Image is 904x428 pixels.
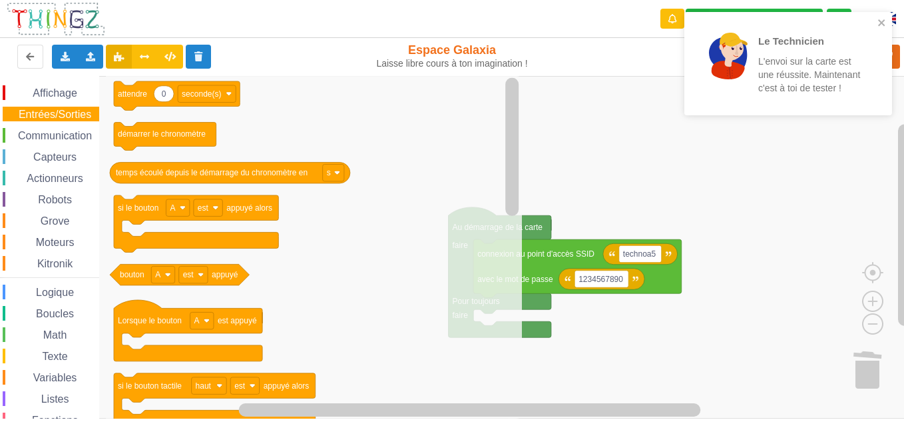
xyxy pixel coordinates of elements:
span: Listes [39,393,71,405]
span: Math [41,329,69,341]
text: 1234567890 [578,274,623,283]
text: Lorsque le bouton [118,316,182,325]
span: Boucles [34,308,76,319]
span: Kitronik [35,258,75,269]
text: démarrer le chronomètre [118,129,206,139]
span: Communication [16,130,94,141]
text: attendre [118,89,147,99]
p: L'envoi sur la carte est une réussite. Maintenant c'est à toi de tester ! [758,55,862,95]
text: est [183,270,194,279]
span: Grove [39,215,72,227]
span: Affichage [31,87,79,99]
text: appuyé alors [264,381,310,391]
text: technoa5 [623,249,656,259]
span: Texte [40,351,69,362]
text: si le bouton [118,203,158,213]
text: bouton [120,270,144,279]
text: si le bouton tactile [118,381,182,391]
div: Espace Galaxia [375,43,529,69]
span: Moteurs [34,237,77,248]
span: Entrées/Sorties [17,109,93,120]
span: Logique [34,287,76,298]
text: appuyé alors [226,203,272,213]
div: Ta base fonctionne bien ! [686,9,823,29]
text: connexion au point d'accès SSID [477,249,594,259]
img: thingz_logo.png [6,1,106,37]
text: temps écoulé depuis le démarrage du chronomètre en [116,168,308,177]
text: A [194,316,200,325]
text: s [327,168,331,177]
text: appuyé [212,270,238,279]
text: est [234,381,246,391]
span: Robots [36,194,74,205]
text: est appuyé [218,316,257,325]
div: Laisse libre cours à ton imagination ! [375,58,529,69]
text: seconde(s) [182,89,221,99]
p: Le Technicien [758,34,862,48]
text: est [198,203,209,213]
text: A [170,203,175,213]
span: Variables [31,372,79,383]
text: 0 [162,89,166,99]
span: Actionneurs [25,173,85,184]
span: Capteurs [31,151,79,163]
button: close [877,17,887,30]
text: A [155,270,160,279]
text: haut [196,381,212,391]
span: Fonctions [30,415,80,426]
